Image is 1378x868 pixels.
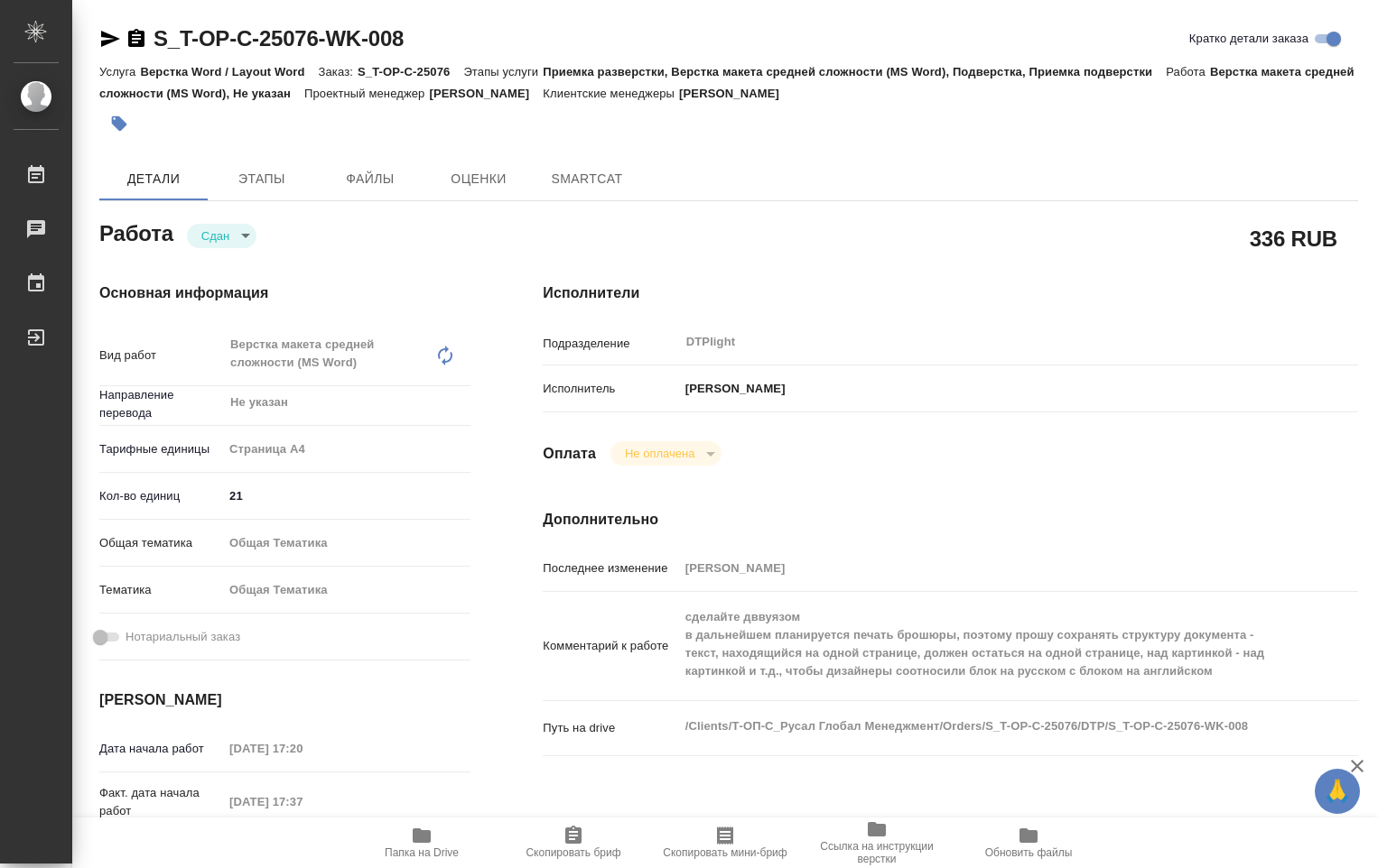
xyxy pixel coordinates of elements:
[1250,223,1337,254] h2: 336 RUB
[346,817,498,868] button: Папка на Drive
[223,434,470,465] div: Страница А4
[99,487,223,505] p: Кол-во единиц
[196,228,235,244] button: Сдан
[99,440,223,458] p: Тарифные единицы
[543,65,1166,78] p: Приемка разверстки, Верстка макета средней сложности (MS Word), Подверстка, Приемка подверстки
[801,817,953,868] button: Ссылка на инструкции верстки
[526,846,620,859] span: Скопировать бриф
[385,846,459,859] span: Папка на Drive
[679,87,793,100] p: [PERSON_NAME]
[679,380,786,398] p: [PERSON_NAME]
[219,168,305,190] span: Этапы
[1322,772,1353,810] span: 🙏
[99,216,173,248] h2: Работа
[358,65,463,78] p: S_T-OP-C-25076
[99,346,223,365] p: Вид работ
[126,28,147,50] button: Скопировать ссылку
[429,87,543,100] p: [PERSON_NAME]
[543,380,678,398] p: Исполнитель
[543,637,678,655] p: Комментарий к работе
[679,602,1290,687] textarea: сделайте дввуязом в дальнейшем планируется печать брошюры, поэтому прошу сохранять структуру доку...
[543,443,596,465] h4: Оплата
[99,534,223,552] p: Общая тематика
[99,282,470,304] h4: Основная информация
[679,555,1290,581] input: Пустое поле
[1189,30,1308,48] span: Кратко детали заказа
[223,735,381,762] input: Пустое поле
[110,168,197,190] span: Детали
[543,335,678,353] p: Подразделение
[187,224,256,248] div: Сдан
[649,817,801,868] button: Скопировать мини-бриф
[99,740,223,758] p: Дата начала работ
[223,575,470,605] div: Общая Тематика
[543,282,1358,304] h4: Исполнители
[126,628,240,646] span: Нотариальный заказ
[985,846,1073,859] span: Обновить файлы
[99,104,139,143] button: Добавить тэг
[619,446,700,461] button: Не оплачена
[543,559,678,577] p: Последнее изменение
[543,87,679,100] p: Клиентские менеджеры
[327,168,414,190] span: Файлы
[99,784,223,820] p: Факт. дата начала работ
[679,711,1290,742] textarea: /Clients/Т-ОП-С_Русал Глобал Менеджмент/Orders/S_T-OP-C-25076/DTP/S_T-OP-C-25076-WK-008
[99,386,223,422] p: Направление перевода
[498,817,649,868] button: Скопировать бриф
[99,581,223,599] p: Тематика
[953,817,1104,868] button: Обновить файлы
[140,65,318,78] p: Верстка Word / Layout Word
[543,509,1358,531] h4: Дополнительно
[610,441,722,466] div: Сдан
[99,28,121,50] button: Скопировать ссылку для ЯМессенджера
[435,168,522,190] span: Оценки
[544,168,630,190] span: SmartCat
[223,528,470,559] div: Общая Тематика
[463,65,543,78] p: Этапы услуги
[99,65,140,78] p: Услуга
[319,65,358,78] p: Заказ:
[1315,769,1360,814] button: 🙏
[543,719,678,737] p: Путь на drive
[223,789,381,815] input: Пустое поле
[812,840,942,865] span: Ссылка на инструкции верстки
[99,689,470,711] h4: [PERSON_NAME]
[223,483,470,509] input: ✎ Введи что-нибудь
[154,26,404,51] a: S_T-OP-C-25076-WK-008
[663,846,787,859] span: Скопировать мини-бриф
[1166,65,1210,78] p: Работа
[304,87,429,100] p: Проектный менеджер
